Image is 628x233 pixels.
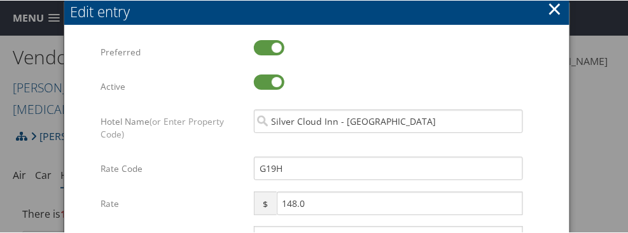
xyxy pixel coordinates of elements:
[101,156,244,180] label: Rate Code
[71,1,569,21] div: Edit entry
[101,191,244,215] label: Rate
[101,39,244,64] label: Preferred
[101,74,244,98] label: Active
[101,109,244,146] label: Hotel Name
[101,115,224,139] span: (or Enter Property Code)
[254,191,276,215] span: $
